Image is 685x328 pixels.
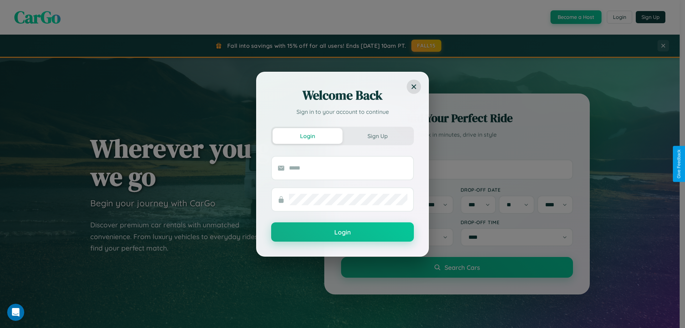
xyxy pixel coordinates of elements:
[676,150,681,178] div: Give Feedback
[271,107,414,116] p: Sign in to your account to continue
[273,128,342,144] button: Login
[271,87,414,104] h2: Welcome Back
[7,304,24,321] iframe: Intercom live chat
[271,222,414,242] button: Login
[342,128,412,144] button: Sign Up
